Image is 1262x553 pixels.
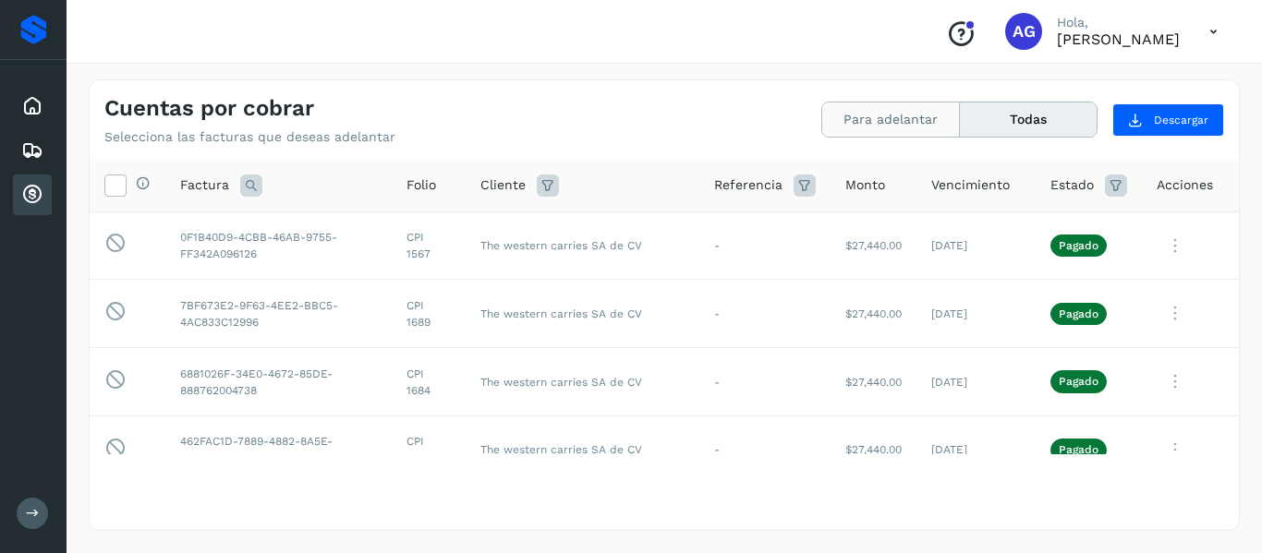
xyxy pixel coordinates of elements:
td: [DATE] [916,415,1036,484]
td: CPI 1567 [392,211,466,280]
td: 7BF673E2-9F63-4EE2-BBC5-4AC833C12996 [165,280,392,348]
span: Referencia [714,175,783,195]
td: - [699,415,831,484]
td: CPI 1685 [392,415,466,484]
div: Cuentas por cobrar [13,174,52,215]
td: - [699,280,831,348]
p: ALFONSO García Flores [1057,30,1180,48]
button: Para adelantar [822,102,960,137]
p: Pagado [1059,307,1098,320]
p: Hola, [1057,15,1180,30]
span: Monto [845,175,885,195]
span: Folio [407,175,436,195]
span: Descargar [1154,112,1208,128]
div: Embarques [13,130,52,171]
h4: Cuentas por cobrar [104,95,314,122]
td: 6881026F-34E0-4672-85DE-888762004738 [165,348,392,416]
button: Todas [960,102,1097,137]
td: - [699,211,831,280]
p: Pagado [1059,375,1098,388]
td: [DATE] [916,348,1036,416]
p: Pagado [1059,239,1098,252]
button: Descargar [1112,103,1224,137]
td: The western carries SA de CV [466,211,699,280]
td: $27,440.00 [831,415,916,484]
td: The western carries SA de CV [466,348,699,416]
td: 462FAC1D-7889-4882-8A5E-706E5D1338FA [165,415,392,484]
p: Selecciona las facturas que deseas adelantar [104,129,395,145]
td: $27,440.00 [831,211,916,280]
span: Cliente [480,175,526,195]
td: $27,440.00 [831,280,916,348]
td: - [699,348,831,416]
td: CPI 1689 [392,280,466,348]
span: Estado [1050,175,1094,195]
td: [DATE] [916,280,1036,348]
td: [DATE] [916,211,1036,280]
td: The western carries SA de CV [466,280,699,348]
td: 0F1B40D9-4CBB-46AB-9755-FF342A096126 [165,211,392,280]
td: The western carries SA de CV [466,415,699,484]
span: Acciones [1157,175,1213,195]
td: CPI 1684 [392,348,466,416]
div: Inicio [13,86,52,126]
span: Vencimiento [931,175,1010,195]
p: Pagado [1059,443,1098,456]
td: $27,440.00 [831,348,916,416]
span: Factura [180,175,229,195]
